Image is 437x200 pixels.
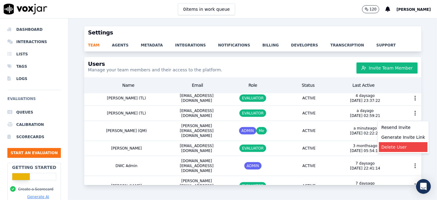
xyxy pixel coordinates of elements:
[4,4,47,14] img: voxjar logo
[84,156,168,176] div: DWC Admin
[300,162,318,170] span: ACTIVE
[169,141,225,156] div: [EMAIL_ADDRESS][DOMAIN_NAME]
[7,23,61,36] a: Dashboard
[239,94,266,102] span: EVALUATOR
[84,91,168,106] div: [PERSON_NAME] (TL)
[300,110,318,117] span: ACTIVE
[256,127,267,134] span: Me
[362,5,380,13] button: 120
[239,182,266,190] span: EVALUATOR
[88,67,222,73] p: Manage your team members and their access to the platform.
[350,108,380,113] p: a day ago
[112,39,141,48] a: agents
[88,39,112,48] a: team
[7,131,61,143] a: Scorecards
[300,94,318,102] span: ACTIVE
[396,7,431,12] span: [PERSON_NAME]
[239,110,266,117] span: EVALUATOR
[370,7,377,12] p: 120
[178,3,235,15] button: 0items in work queue
[7,60,61,73] a: Tags
[379,122,427,132] div: Resend Invite
[350,148,380,153] p: [DATE] 05:54:12
[336,80,391,91] div: Last Active
[84,121,168,141] div: [PERSON_NAME] (QM)
[88,30,418,35] h3: Settings
[84,141,168,156] div: [PERSON_NAME]
[396,6,437,13] button: [PERSON_NAME]
[379,142,427,152] div: Delete User
[7,106,61,118] a: Queues
[350,126,380,131] p: a minute ago
[87,80,170,91] div: Name
[169,121,225,141] div: [PERSON_NAME][EMAIL_ADDRESS][DOMAIN_NAME]
[239,127,256,134] span: ADMIN
[7,118,61,131] a: Calibration
[7,36,61,48] a: Interactions
[175,39,218,48] a: integrations
[350,98,380,103] p: [DATE] 23:37:22
[169,176,225,196] div: [PERSON_NAME][EMAIL_ADDRESS][DOMAIN_NAME]
[12,164,56,170] h2: Getting Started
[350,143,380,148] p: 3 months ago
[281,80,336,91] div: Status
[362,5,386,13] button: 120
[262,39,291,48] a: billing
[356,62,418,74] button: Invite Team Member
[169,106,225,121] div: [EMAIL_ADDRESS][DOMAIN_NAME]
[169,91,225,106] div: [EMAIL_ADDRESS][DOMAIN_NAME]
[88,61,222,67] h3: Users
[7,95,61,106] h6: Evaluations
[379,132,427,142] div: Generate Invite Link
[169,156,225,176] div: [DOMAIN_NAME][EMAIL_ADDRESS][DOMAIN_NAME]
[300,145,318,152] span: ACTIVE
[416,179,431,194] div: Open Intercom Messenger
[7,148,61,158] button: Start an Evaluation
[7,48,61,60] a: Lists
[225,80,281,91] div: Role
[18,187,53,192] button: Create a Scorecard
[350,166,380,171] p: [DATE] 22:41:14
[84,176,168,196] div: [PERSON_NAME]
[300,127,318,134] span: ACTIVE
[350,131,380,136] p: [DATE] 02:22:22
[291,39,330,48] a: developers
[376,39,408,48] a: support
[7,73,61,85] a: Logs
[350,161,380,166] p: 7 days ago
[239,145,266,152] span: EVALUATOR
[170,80,225,91] div: Email
[330,39,376,48] a: transcription
[350,181,380,186] p: 7 days ago
[141,39,175,48] a: metadata
[300,182,318,190] span: ACTIVE
[218,39,262,48] a: notifications
[244,162,262,170] span: ADMIN
[84,106,168,121] div: [PERSON_NAME] (TL)
[350,113,380,118] p: [DATE] 02:59:21
[350,93,380,98] p: 4 days ago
